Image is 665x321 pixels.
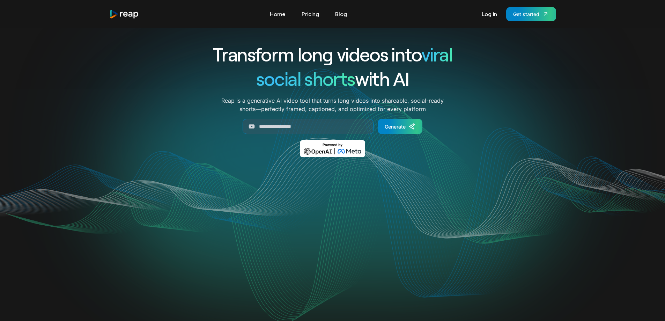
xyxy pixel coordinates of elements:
[478,8,501,20] a: Log in
[300,140,365,157] img: Powered by OpenAI & Meta
[187,42,478,66] h1: Transform long videos into
[266,8,289,20] a: Home
[221,96,444,113] p: Reap is a generative AI video tool that turns long videos into shareable, social-ready shorts—per...
[332,8,350,20] a: Blog
[506,7,556,21] a: Get started
[187,66,478,91] h1: with AI
[109,9,139,19] img: reap logo
[385,123,406,130] div: Generate
[187,119,478,134] form: Generate Form
[421,43,452,65] span: viral
[378,119,422,134] a: Generate
[298,8,323,20] a: Pricing
[513,10,539,18] div: Get started
[109,9,139,19] a: home
[256,67,355,90] span: social shorts
[192,167,473,308] video: Your browser does not support the video tag.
